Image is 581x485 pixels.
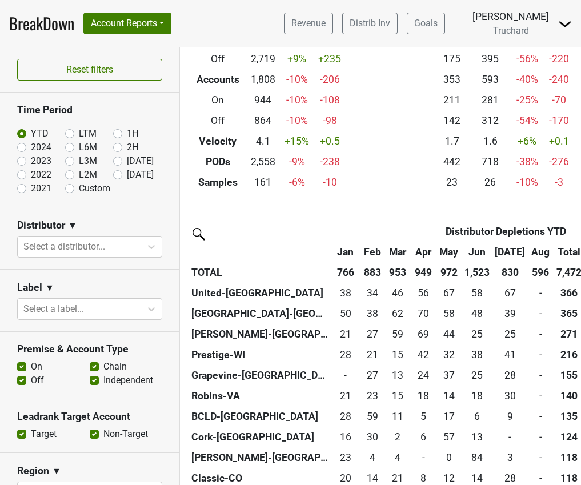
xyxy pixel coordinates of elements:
[462,262,492,283] th: 1,523
[52,464,61,478] span: ▼
[531,409,551,424] div: -
[411,406,436,427] td: 4.917
[334,388,357,403] div: 21
[411,242,436,262] th: Apr: activate to sort column ascending
[331,344,360,365] td: 28
[495,409,525,424] div: 9
[495,306,525,321] div: 39
[362,430,382,444] div: 30
[414,368,434,383] div: 24
[331,283,360,303] td: 37.67
[528,262,554,283] th: 596
[360,283,386,303] td: 34
[414,327,434,342] div: 69
[247,131,279,151] td: 4.1
[411,427,436,447] td: 6
[411,324,436,344] td: 68.833
[436,262,462,283] th: 972
[127,154,154,168] label: [DATE]
[315,49,345,70] td: +235
[334,347,357,362] div: 28
[103,374,153,387] label: Independent
[31,127,49,141] label: YTD
[495,286,525,300] div: 67
[385,242,411,262] th: Mar: activate to sort column ascending
[247,172,279,193] td: 161
[439,327,459,342] div: 44
[315,70,345,90] td: -206
[31,154,51,168] label: 2023
[436,283,462,303] td: 67
[362,306,382,321] div: 38
[388,430,408,444] div: 2
[189,172,247,193] th: Samples
[279,70,315,90] td: -10 %
[531,368,551,383] div: -
[385,324,411,344] td: 59.417
[492,303,528,324] td: 39
[362,286,382,300] div: 34
[495,450,525,465] div: 3
[103,427,148,441] label: Non-Target
[334,306,357,321] div: 50
[360,303,386,324] td: 38
[510,70,546,90] td: -40 %
[510,49,546,70] td: -56 %
[493,25,529,36] span: Truchard
[360,262,386,283] th: 883
[531,286,551,300] div: -
[31,141,51,154] label: 2024
[189,242,331,262] th: &nbsp;: activate to sort column ascending
[464,306,490,321] div: 48
[528,344,554,365] td: 0
[528,242,554,262] th: Aug: activate to sort column descending
[79,154,97,168] label: L3M
[83,13,171,34] button: Account Reports
[439,450,459,465] div: 0
[331,406,360,427] td: 27.664
[436,427,462,447] td: 56.583
[189,365,331,386] th: Grapevine-[GEOGRAPHIC_DATA]
[492,406,528,427] td: 9
[545,110,572,131] td: -170
[492,447,528,468] td: 3
[492,427,528,447] td: 0
[388,347,408,362] div: 15
[528,365,554,386] td: 0
[331,324,360,344] td: 20.583
[247,70,279,90] td: 1,808
[189,283,331,303] th: United-[GEOGRAPHIC_DATA]
[439,286,459,300] div: 67
[31,360,42,374] label: On
[545,70,572,90] td: -240
[436,447,462,468] td: 0
[31,168,51,182] label: 2022
[334,409,357,424] div: 28
[127,141,138,154] label: 2H
[545,151,572,172] td: -276
[433,49,471,70] td: 175
[17,219,65,231] h3: Distributor
[189,131,247,151] th: Velocity
[528,283,554,303] td: 0
[462,242,492,262] th: Jun: activate to sort column ascending
[17,343,162,355] h3: Premise & Account Type
[462,406,492,427] td: 6
[385,386,411,406] td: 15.499
[17,59,162,81] button: Reset filters
[492,242,528,262] th: Jul: activate to sort column ascending
[279,90,315,111] td: -10 %
[462,386,492,406] td: 18.333
[439,388,459,403] div: 14
[189,110,247,131] th: Off
[331,386,360,406] td: 21.334
[31,182,51,195] label: 2021
[433,131,471,151] td: 1.7
[492,262,528,283] th: 830
[79,182,110,195] label: Custom
[439,368,459,383] div: 37
[439,306,459,321] div: 58
[385,427,411,447] td: 2
[342,13,398,34] a: Distrib Inv
[510,131,546,151] td: +6 %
